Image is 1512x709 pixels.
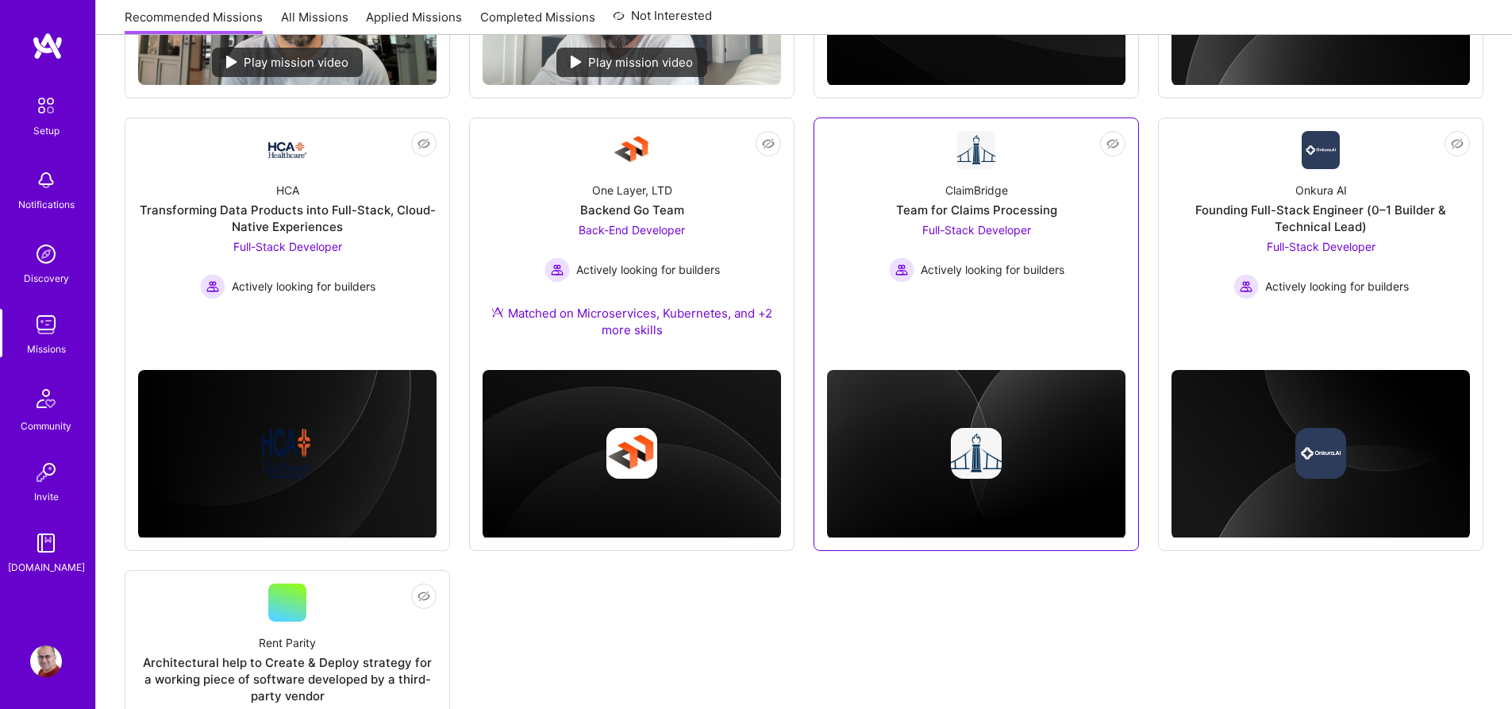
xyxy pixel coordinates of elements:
[417,590,430,603] i: icon EyeClosed
[30,527,62,559] img: guide book
[571,56,582,68] img: play
[268,142,306,158] img: Company Logo
[1265,278,1409,295] span: Actively looking for builders
[896,202,1057,218] div: Team for Claims Processing
[580,202,684,218] div: Backend Go Team
[29,89,63,122] img: setup
[1172,370,1470,539] img: cover
[30,645,62,677] img: User Avatar
[30,164,62,196] img: bell
[32,32,63,60] img: logo
[30,238,62,270] img: discovery
[1302,131,1340,169] img: Company Logo
[138,202,437,235] div: Transforming Data Products into Full-Stack, Cloud-Native Experiences
[480,9,595,35] a: Completed Missions
[889,257,914,283] img: Actively looking for builders
[951,428,1002,479] img: Company logo
[1451,137,1464,150] i: icon EyeClosed
[34,488,59,505] div: Invite
[491,306,504,318] img: Ateam Purple Icon
[232,278,375,295] span: Actively looking for builders
[556,48,707,77] div: Play mission video
[262,428,313,479] img: Company logo
[483,131,781,357] a: Company LogoOne Layer, LTDBackend Go TeamBack-End Developer Actively looking for buildersActively...
[827,131,1125,328] a: Company LogoClaimBridgeTeam for Claims ProcessingFull-Stack Developer Actively looking for builde...
[366,9,462,35] a: Applied Missions
[483,370,781,539] img: cover
[26,645,66,677] a: User Avatar
[138,654,437,704] div: Architectural help to Create & Deploy strategy for a working piece of software developed by a thi...
[827,370,1125,539] img: cover
[945,182,1008,198] div: ClaimBridge
[226,56,237,68] img: play
[922,223,1031,237] span: Full-Stack Developer
[957,131,995,169] img: Company Logo
[27,341,66,357] div: Missions
[1295,182,1347,198] div: Onkura AI
[579,223,685,237] span: Back-End Developer
[613,6,712,35] a: Not Interested
[417,137,430,150] i: icon EyeClosed
[281,9,348,35] a: All Missions
[921,261,1064,278] span: Actively looking for builders
[1172,131,1470,328] a: Company LogoOnkura AIFounding Full-Stack Engineer (0–1 Builder & Technical Lead)Full-Stack Develo...
[483,305,781,338] div: Matched on Microservices, Kubernetes, and +2 more skills
[1106,137,1119,150] i: icon EyeClosed
[27,380,65,418] img: Community
[1267,240,1375,253] span: Full-Stack Developer
[33,122,60,139] div: Setup
[30,457,62,488] img: Invite
[138,370,437,539] img: cover
[18,196,75,213] div: Notifications
[125,9,263,35] a: Recommended Missions
[30,309,62,341] img: teamwork
[276,182,299,198] div: HCA
[21,418,71,434] div: Community
[613,131,651,169] img: Company Logo
[200,274,225,299] img: Actively looking for builders
[1233,274,1259,299] img: Actively looking for builders
[138,131,437,328] a: Company LogoHCATransforming Data Products into Full-Stack, Cloud-Native ExperiencesFull-Stack Dev...
[1172,202,1470,235] div: Founding Full-Stack Engineer (0–1 Builder & Technical Lead)
[576,261,720,278] span: Actively looking for builders
[8,559,85,576] div: [DOMAIN_NAME]
[606,428,657,479] img: Company logo
[259,634,316,651] div: Rent Parity
[592,182,672,198] div: One Layer, LTD
[1295,428,1346,479] img: Company logo
[544,257,570,283] img: Actively looking for builders
[24,270,69,287] div: Discovery
[212,48,363,77] div: Play mission video
[233,240,342,253] span: Full-Stack Developer
[762,137,775,150] i: icon EyeClosed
